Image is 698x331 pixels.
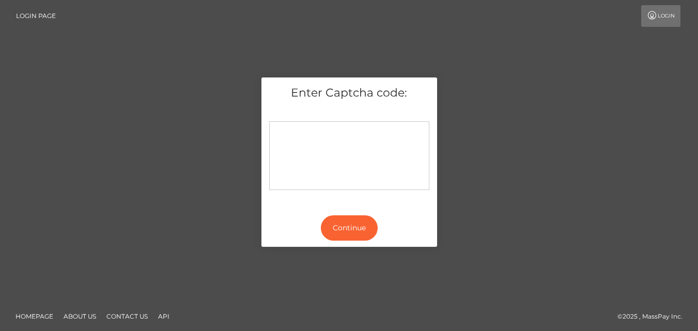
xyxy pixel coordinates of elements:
[16,5,56,27] a: Login Page
[102,308,152,324] a: Contact Us
[641,5,680,27] a: Login
[617,311,690,322] div: © 2025 , MassPay Inc.
[11,308,57,324] a: Homepage
[269,85,429,101] h5: Enter Captcha code:
[59,308,100,324] a: About Us
[321,215,378,241] button: Continue
[154,308,174,324] a: API
[269,121,429,190] div: Captcha widget loading...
